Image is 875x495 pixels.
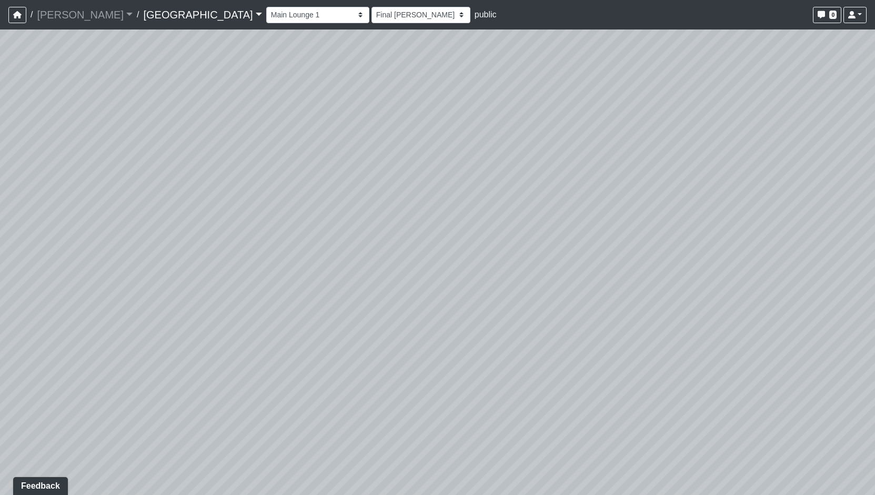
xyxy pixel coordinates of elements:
[37,4,133,25] a: [PERSON_NAME]
[143,4,262,25] a: [GEOGRAPHIC_DATA]
[133,4,143,25] span: /
[8,474,70,495] iframe: Ybug feedback widget
[475,10,497,19] span: public
[26,4,37,25] span: /
[829,11,837,19] span: 0
[813,7,841,23] button: 0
